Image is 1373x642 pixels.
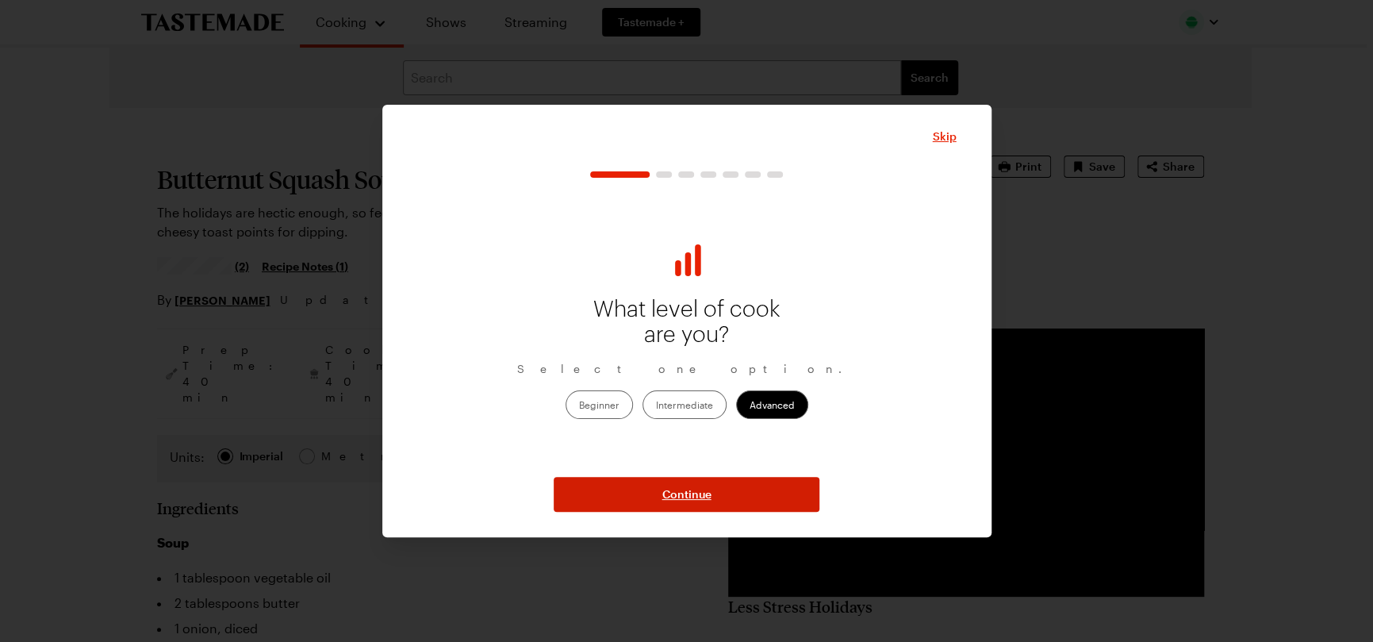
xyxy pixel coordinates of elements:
span: Skip [933,129,957,144]
button: Close [933,129,957,144]
label: Advanced [736,390,808,419]
label: Beginner [566,390,633,419]
p: Select one option. [517,360,857,378]
span: Continue [662,486,711,502]
label: Intermediate [642,390,727,419]
p: What level of cook are you? [585,297,788,348]
button: NextStepButton [554,477,819,512]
